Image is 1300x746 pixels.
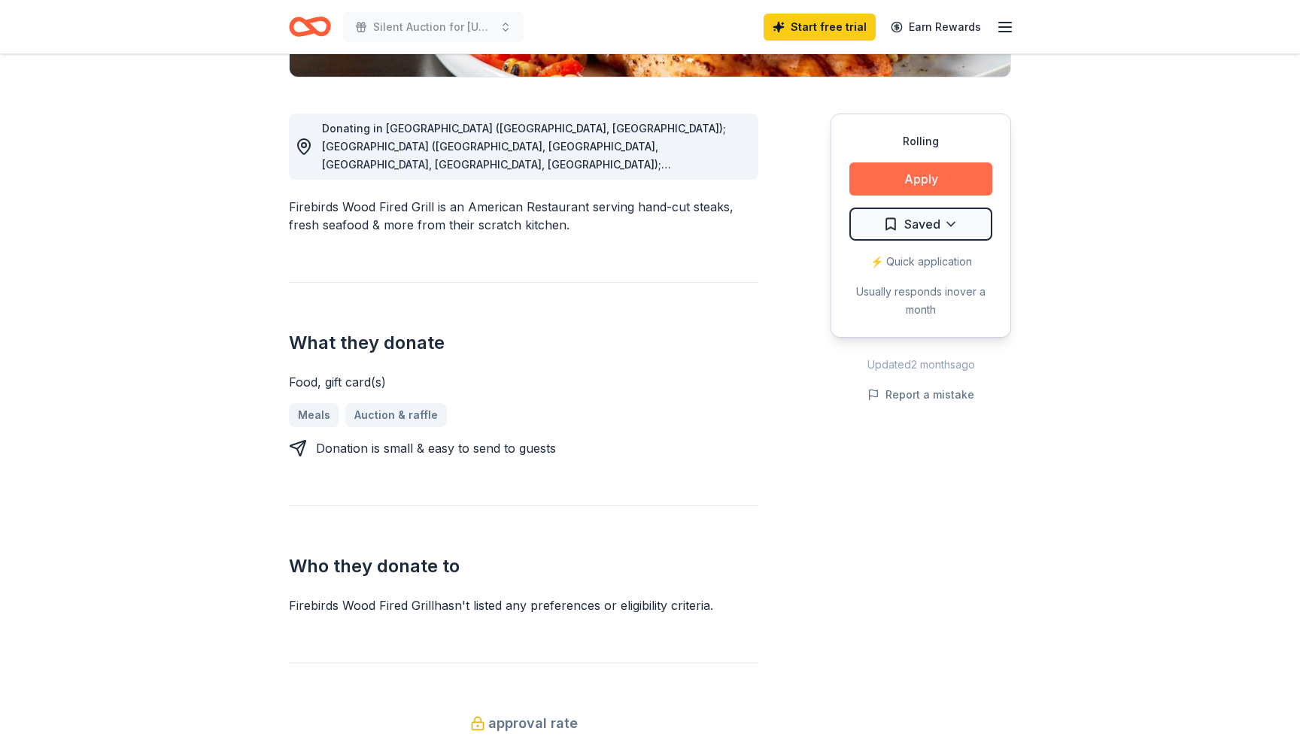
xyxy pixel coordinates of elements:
a: Auction & raffle [345,403,447,427]
div: Rolling [849,132,992,150]
a: Home [289,9,331,44]
button: Report a mistake [867,386,974,404]
a: Earn Rewards [882,14,990,41]
a: Start free trial [764,14,876,41]
span: Silent Auction for [US_STATE] Architectural Foundation [373,18,494,36]
span: Donating in [GEOGRAPHIC_DATA] ([GEOGRAPHIC_DATA], [GEOGRAPHIC_DATA]); [GEOGRAPHIC_DATA] ([GEOGRAP... [322,122,726,586]
h2: What they donate [289,331,758,355]
div: Food, gift card(s) [289,373,758,391]
h2: Who they donate to [289,554,758,578]
span: Saved [904,214,940,234]
span: approval rate [488,711,578,735]
div: Firebirds Wood Fired Grill hasn ' t listed any preferences or eligibility criteria. [289,596,758,614]
div: ⚡️ Quick application [849,253,992,271]
div: Usually responds in over a month [849,283,992,319]
button: Apply [849,162,992,196]
button: Silent Auction for [US_STATE] Architectural Foundation [343,12,524,42]
div: Updated 2 months ago [831,356,1011,374]
div: Donation is small & easy to send to guests [316,439,556,457]
div: Firebirds Wood Fired Grill is an American Restaurant serving hand-cut steaks, fresh seafood & mor... [289,198,758,234]
button: Saved [849,208,992,241]
a: Meals [289,403,339,427]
